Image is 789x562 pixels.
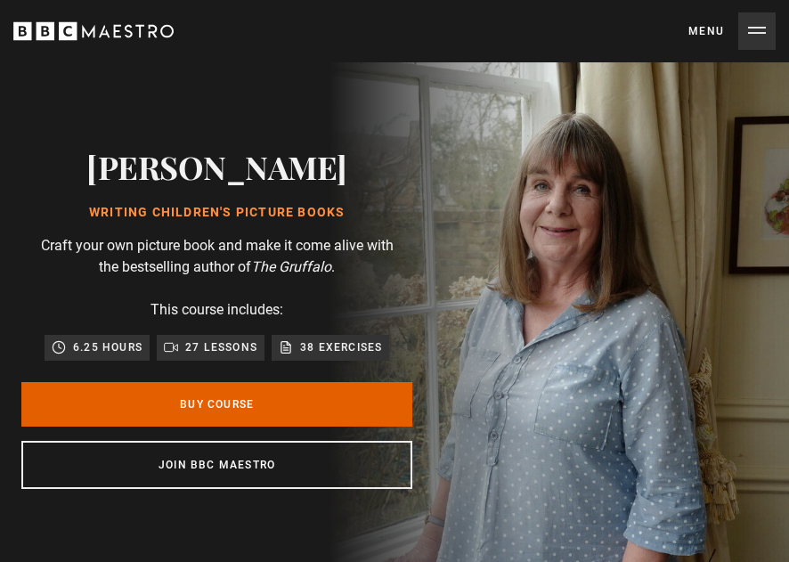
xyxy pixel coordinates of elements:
h2: [PERSON_NAME] [86,144,347,189]
svg: BBC Maestro [13,18,174,45]
h1: Writing Children's Picture Books [86,204,347,222]
p: 38 exercises [300,338,382,356]
p: 6.25 hours [73,338,142,356]
i: The Gruffalo [251,258,331,275]
a: Join BBC Maestro [21,441,412,489]
p: Craft your own picture book and make it come alive with the bestselling author of . [39,235,395,278]
button: Toggle navigation [688,12,776,50]
a: Buy Course [21,382,412,427]
p: 27 lessons [185,338,257,356]
p: This course includes: [150,299,283,321]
